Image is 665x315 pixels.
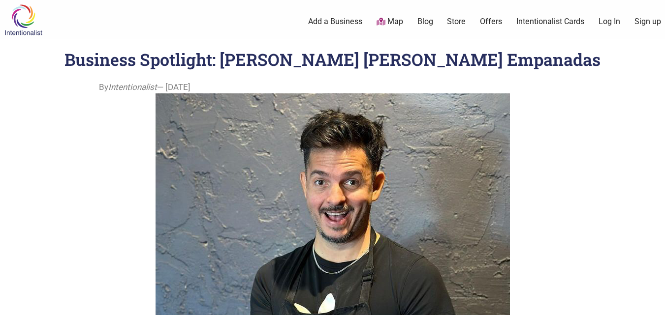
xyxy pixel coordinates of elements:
[447,16,466,27] a: Store
[417,16,433,27] a: Blog
[480,16,502,27] a: Offers
[308,16,362,27] a: Add a Business
[634,16,661,27] a: Sign up
[99,81,190,94] span: By — [DATE]
[516,16,584,27] a: Intentionalist Cards
[108,82,157,92] i: Intentionalist
[377,16,403,28] a: Map
[64,48,601,70] h1: Business Spotlight: [PERSON_NAME] [PERSON_NAME] Empanadas
[599,16,620,27] a: Log In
